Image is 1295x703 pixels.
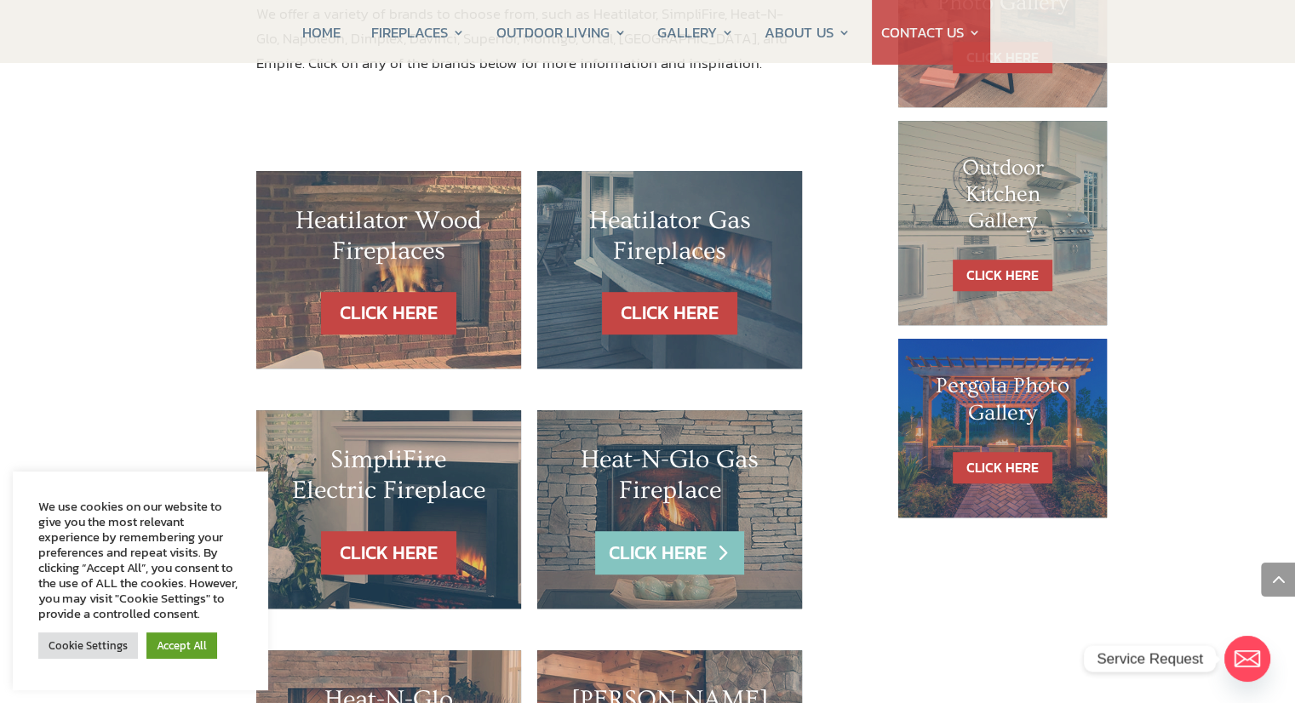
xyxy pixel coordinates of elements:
a: CLICK HERE [321,531,456,574]
h2: Heat-N-Glo Gas Fireplace [571,444,768,514]
h2: Heatilator Gas Fireplaces [571,205,768,275]
a: CLICK HERE [953,260,1052,291]
a: CLICK HERE [321,292,456,335]
a: Cookie Settings [38,632,138,659]
a: CLICK HERE [595,531,743,574]
div: We use cookies on our website to give you the most relevant experience by remembering your prefer... [38,499,243,621]
h2: Heatilator Wood Fireplaces [290,205,487,275]
a: Email [1224,636,1270,682]
a: Accept All [146,632,217,659]
h2: SimpliFire Electric Fireplace [290,444,487,514]
a: CLICK HERE [602,292,737,335]
h1: Pergola Photo Gallery [932,373,1074,434]
a: CLICK HERE [953,452,1052,483]
h1: Outdoor Kitchen Gallery [932,155,1074,243]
